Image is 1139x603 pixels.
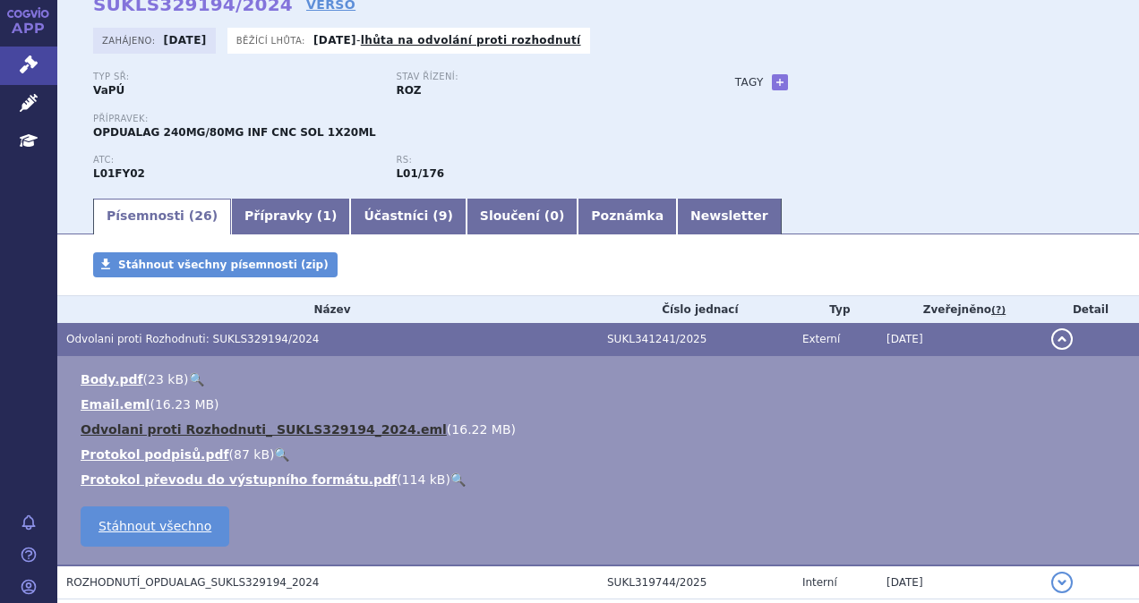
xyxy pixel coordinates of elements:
a: 🔍 [450,472,466,487]
th: Typ [793,296,878,323]
span: 114 kB [402,472,446,487]
span: 0 [550,208,559,223]
strong: NIVOLUMAB A RELATLIMAB [93,167,145,180]
span: Běžící lhůta: [236,33,309,47]
li: ( ) [81,395,1121,413]
a: + [772,74,788,90]
span: 16.23 MB [155,397,214,412]
a: Protokol převodu do výstupního formátu.pdf [81,472,397,487]
p: Přípravek: [93,114,699,124]
a: Body.pdf [81,372,143,386]
strong: ROZ [396,84,421,97]
a: 🔍 [274,447,289,462]
th: Detail [1042,296,1139,323]
strong: VaPÚ [93,84,124,97]
span: 87 kB [234,447,270,462]
td: SUKL341241/2025 [598,323,793,356]
button: detail [1051,328,1073,350]
a: Poznámka [578,199,677,234]
th: Číslo jednací [598,296,793,323]
a: Stáhnout všechno [81,506,229,547]
button: detail [1051,572,1073,593]
span: 23 kB [148,372,184,386]
a: Stáhnout všechny písemnosti (zip) [93,252,338,277]
span: Interní [802,576,837,589]
a: Přípravky (1) [231,199,350,234]
span: Stáhnout všechny písemnosti (zip) [118,259,329,271]
td: [DATE] [878,323,1042,356]
p: ATC: [93,155,378,166]
strong: [DATE] [164,34,207,47]
th: Zveřejněno [878,296,1042,323]
td: SUKL319744/2025 [598,565,793,599]
span: 26 [194,208,211,223]
strong: [DATE] [313,34,356,47]
li: ( ) [81,370,1121,388]
strong: nivolumab a relatlimab [396,167,444,180]
p: RS: [396,155,681,166]
a: 🔍 [189,372,204,386]
span: Externí [802,333,840,345]
p: - [313,33,581,47]
td: [DATE] [878,565,1042,599]
a: Protokol podpisů.pdf [81,447,229,462]
span: Odvolani proti Rozhodnuti: SUKLS329194/2024 [66,333,320,345]
a: Newsletter [677,199,782,234]
span: ROZHODNUTÍ_OPDUALAG_SUKLS329194_2024 [66,576,319,589]
th: Název [57,296,598,323]
a: Účastníci (9) [350,199,466,234]
a: Písemnosti (26) [93,199,231,234]
li: ( ) [81,446,1121,463]
a: Odvolani proti Rozhodnuti_ SUKLS329194_2024.eml [81,422,447,437]
a: Sloučení (0) [467,199,578,234]
h3: Tagy [735,72,764,93]
span: 16.22 MB [451,422,510,437]
span: 1 [322,208,331,223]
a: lhůta na odvolání proti rozhodnutí [361,34,581,47]
a: Email.eml [81,397,150,412]
p: Stav řízení: [396,72,681,82]
p: Typ SŘ: [93,72,378,82]
li: ( ) [81,471,1121,488]
span: Zahájeno: [102,33,158,47]
span: 9 [439,208,448,223]
abbr: (?) [991,304,1006,317]
li: ( ) [81,420,1121,438]
span: OPDUALAG 240MG/80MG INF CNC SOL 1X20ML [93,126,376,139]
